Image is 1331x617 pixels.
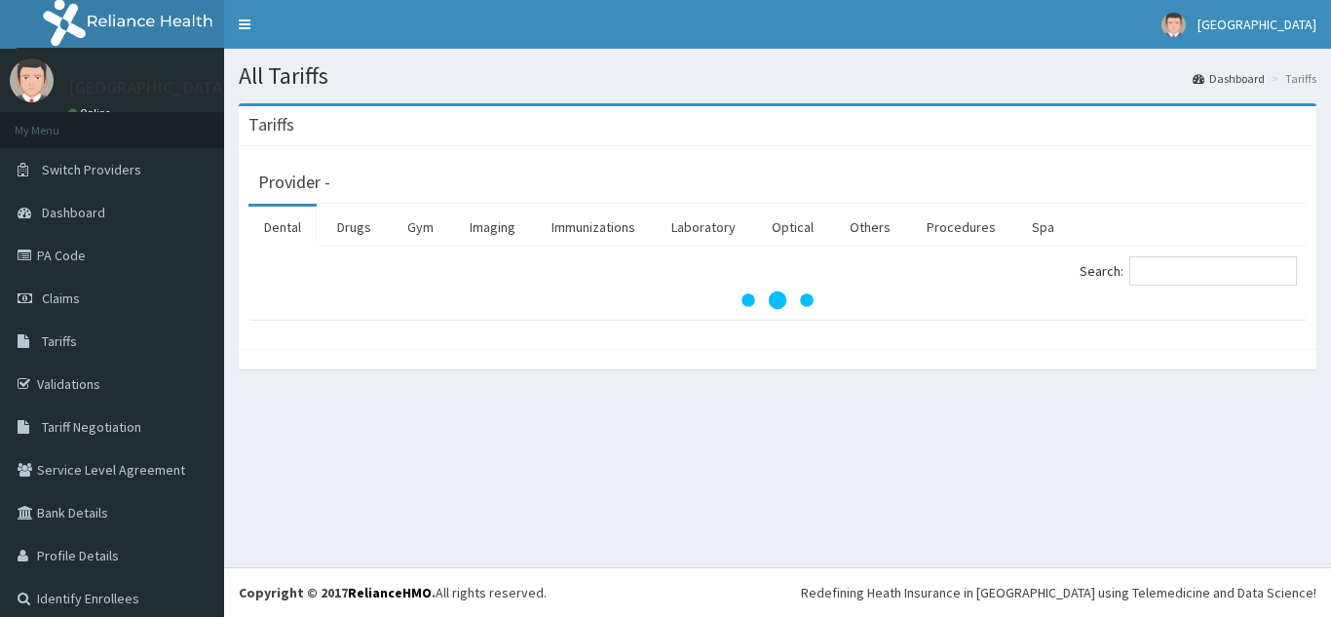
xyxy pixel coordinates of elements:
[42,332,77,350] span: Tariffs
[42,204,105,221] span: Dashboard
[536,207,651,248] a: Immunizations
[10,58,54,102] img: User Image
[801,583,1316,602] div: Redefining Heath Insurance in [GEOGRAPHIC_DATA] using Telemedicine and Data Science!
[1267,70,1316,87] li: Tariffs
[239,584,436,601] strong: Copyright © 2017 .
[1193,70,1265,87] a: Dashboard
[834,207,906,248] a: Others
[224,567,1331,617] footer: All rights reserved.
[1198,16,1316,33] span: [GEOGRAPHIC_DATA]
[1129,256,1297,286] input: Search:
[42,161,141,178] span: Switch Providers
[239,63,1316,89] h1: All Tariffs
[1080,256,1297,286] label: Search:
[42,289,80,307] span: Claims
[739,261,817,339] svg: audio-loading
[1016,207,1070,248] a: Spa
[248,116,294,134] h3: Tariffs
[392,207,449,248] a: Gym
[68,106,115,120] a: Online
[656,207,751,248] a: Laboratory
[454,207,531,248] a: Imaging
[1161,13,1186,37] img: User Image
[248,207,317,248] a: Dental
[911,207,1011,248] a: Procedures
[42,418,141,436] span: Tariff Negotiation
[756,207,829,248] a: Optical
[258,174,330,191] h3: Provider -
[348,584,432,601] a: RelianceHMO
[322,207,387,248] a: Drugs
[68,79,229,96] p: [GEOGRAPHIC_DATA]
